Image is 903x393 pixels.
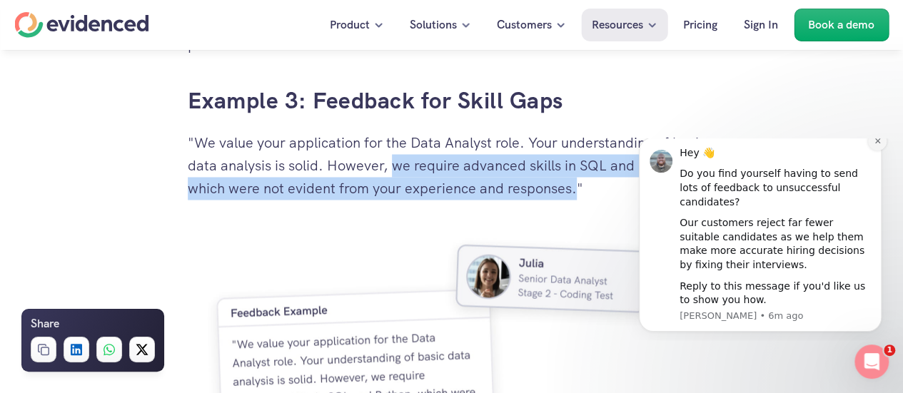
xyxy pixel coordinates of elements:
span: 1 [884,344,895,356]
p: Message from Lewis, sent 6m ago [62,171,253,184]
p: Customers [497,16,552,34]
a: Home [14,12,148,38]
a: Sign In [733,9,789,41]
p: Resources [592,16,643,34]
img: Profile image for Lewis [32,11,55,34]
p: Solutions [410,16,457,34]
a: Pricing [672,9,728,41]
p: Pricing [683,16,717,34]
p: Product [330,16,370,34]
a: Book a demo [794,9,889,41]
p: "We value your application for the Data Analyst role. Your understanding of basic data analysis i... [188,131,716,200]
div: Hey 👋 [62,8,253,22]
iframe: Intercom live chat [854,344,889,379]
div: Our customers reject far fewer suitable candidates as we help them make more accurate hiring deci... [62,78,253,133]
div: Reply to this message if you'd like us to show you how. [62,141,253,169]
iframe: Intercom notifications message [617,138,903,340]
div: Do you find yourself having to send lots of feedback to unsuccessful candidates? [62,29,253,71]
p: Book a demo [808,16,874,34]
h6: Share [31,315,59,333]
div: Message content [62,8,253,169]
p: Sign In [744,16,778,34]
